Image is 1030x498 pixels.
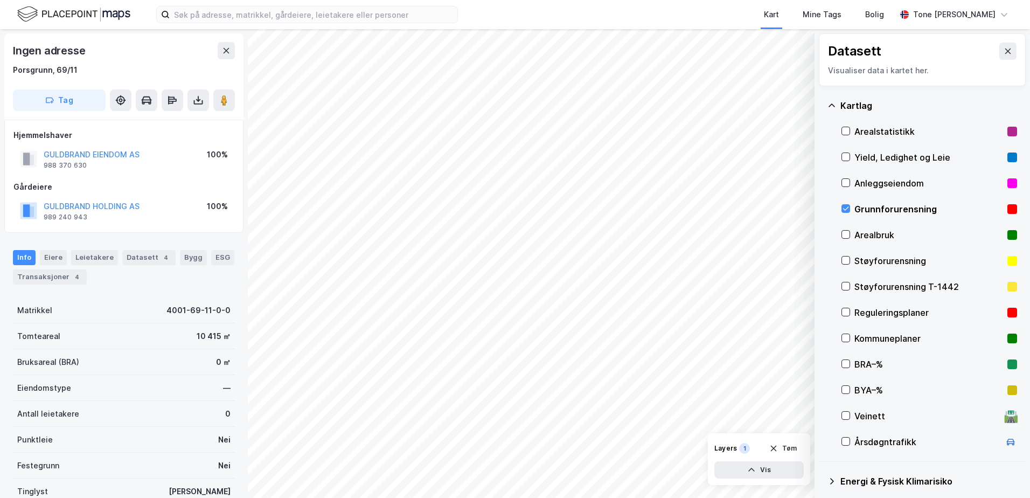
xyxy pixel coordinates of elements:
div: BRA–% [854,358,1003,371]
div: Gårdeiere [13,181,234,193]
div: ESG [211,250,234,265]
div: 988 370 630 [44,161,87,170]
div: 100% [207,200,228,213]
div: Grunnforurensning [854,203,1003,216]
div: Bygg [180,250,207,265]
div: BYA–% [854,384,1003,397]
div: Punktleie [17,433,53,446]
div: Yield, Ledighet og Leie [854,151,1003,164]
div: Reguleringsplaner [854,306,1003,319]
div: 100% [207,148,228,161]
div: 0 ㎡ [216,356,231,369]
button: Tag [13,89,106,111]
div: 1 [739,443,750,454]
div: Kommuneplaner [854,332,1003,345]
div: 989 240 943 [44,213,87,222]
div: Tinglyst [17,485,48,498]
div: Mine Tags [803,8,841,21]
div: Info [13,250,36,265]
div: 🛣️ [1004,409,1018,423]
button: Vis [714,461,804,479]
div: 4 [161,252,171,263]
div: Eiere [40,250,67,265]
div: Bruksareal (BRA) [17,356,79,369]
input: Søk på adresse, matrikkel, gårdeiere, leietakere eller personer [170,6,457,23]
div: Matrikkel [17,304,52,317]
div: — [223,382,231,395]
div: Nei [218,433,231,446]
div: Energi & Fysisk Klimarisiko [840,475,1017,488]
div: Datasett [828,43,881,60]
div: Veinett [854,410,1000,423]
div: Tomteareal [17,330,60,343]
div: Årsdøgntrafikk [854,435,1000,448]
div: Hjemmelshaver [13,129,234,142]
iframe: Chat Widget [976,446,1030,498]
div: Datasett [122,250,176,265]
div: Nei [218,459,231,472]
div: Ingen adresse [13,42,87,59]
div: Layers [714,444,737,453]
div: 10 415 ㎡ [197,330,231,343]
div: Støyforurensning T-1442 [854,280,1003,293]
div: 4 [72,272,82,282]
div: Eiendomstype [17,382,71,395]
div: Bolig [865,8,884,21]
div: [PERSON_NAME] [169,485,231,498]
div: 4001-69-11-0-0 [166,304,231,317]
div: Transaksjoner [13,269,87,285]
img: logo.f888ab2527a4732fd821a326f86c7f29.svg [17,5,130,24]
div: Arealstatistikk [854,125,1003,138]
div: Visualiser data i kartet her. [828,64,1017,77]
div: Festegrunn [17,459,59,472]
div: Porsgrunn, 69/11 [13,64,78,77]
div: Anleggseiendom [854,177,1003,190]
div: Antall leietakere [17,407,79,420]
button: Tøm [762,440,804,457]
div: Arealbruk [854,229,1003,241]
div: Støyforurensning [854,254,1003,267]
div: Kart [764,8,779,21]
div: 0 [225,407,231,420]
div: Leietakere [71,250,118,265]
div: Tone [PERSON_NAME] [913,8,996,21]
div: Kartlag [840,99,1017,112]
